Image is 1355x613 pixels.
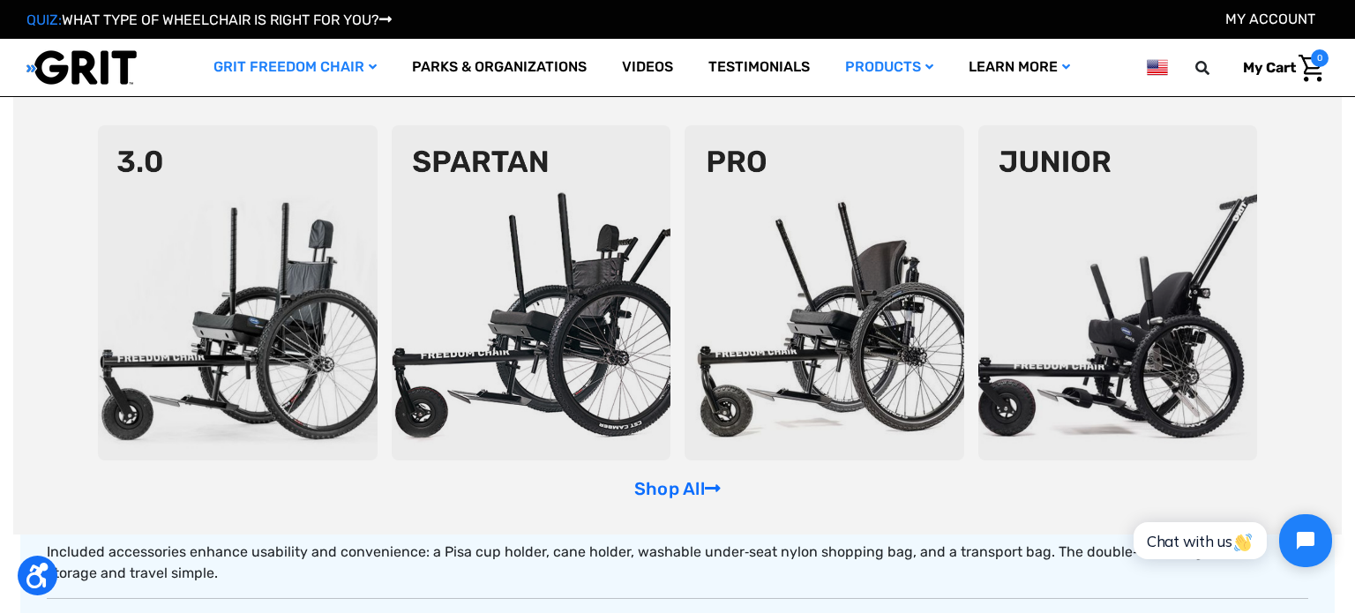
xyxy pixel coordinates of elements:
a: GRIT Freedom Chair [196,39,394,96]
a: Parks & Organizations [394,39,604,96]
img: spartan2.png [392,125,671,460]
span: 0 [1311,49,1329,67]
img: us.png [1147,56,1168,78]
img: GRIT All-Terrain Wheelchair and Mobility Equipment [26,49,137,86]
a: Products [827,39,951,96]
img: Cart [1299,55,1324,82]
img: 3point0.png [98,125,378,460]
a: Learn More [951,39,1088,96]
a: QUIZ:WHAT TYPE OF WHEELCHAIR IS RIGHT FOR YOU? [26,11,392,28]
a: Shop All [634,478,721,499]
img: pro-chair.png [685,125,964,460]
input: Search [1203,49,1230,86]
img: junior-chair.png [978,125,1258,460]
span: My Cart [1243,59,1296,76]
span: QUIZ: [26,11,62,28]
a: Videos [604,39,691,96]
span: Included accessories enhance usability and convenience: a Pisa cup holder, cane holder, washable ... [47,543,1258,581]
a: Cart with 0 items [1230,49,1329,86]
a: Testimonials [691,39,827,96]
iframe: Tidio Chat [1114,499,1347,582]
a: Account [1225,11,1315,27]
